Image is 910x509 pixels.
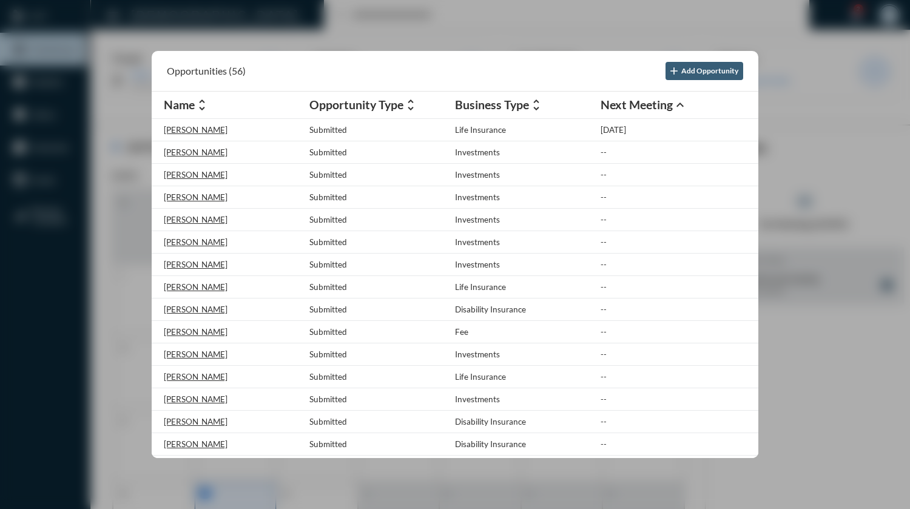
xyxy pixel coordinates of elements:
p: -- [601,327,607,337]
h2: Business Type [455,98,529,112]
p: Investments [455,147,500,157]
p: Submitted [309,237,347,247]
p: [PERSON_NAME] [164,147,227,157]
p: -- [601,417,607,426]
p: Submitted [309,349,347,359]
p: [DATE] [601,125,626,135]
mat-icon: unfold_more [529,98,544,112]
p: Disability Insurance [455,305,526,314]
p: Life Insurance [455,282,506,292]
p: Life Insurance [455,372,506,382]
p: Life Insurance [455,125,506,135]
p: [PERSON_NAME] [164,260,227,269]
p: -- [601,372,607,382]
p: Submitted [309,394,347,404]
p: Fee [455,327,468,337]
p: Investments [455,394,500,404]
p: [PERSON_NAME] [164,170,227,180]
p: -- [601,192,607,202]
p: -- [601,349,607,359]
h2: Next Meeting [601,98,673,112]
p: Submitted [309,282,347,292]
mat-icon: add [668,65,680,77]
p: Submitted [309,417,347,426]
p: Investments [455,192,500,202]
p: [PERSON_NAME] [164,125,227,135]
mat-icon: unfold_more [403,98,418,112]
p: Submitted [309,305,347,314]
p: [PERSON_NAME] [164,372,227,382]
p: -- [601,147,607,157]
p: [PERSON_NAME] [164,215,227,224]
p: [PERSON_NAME] [164,349,227,359]
p: Investments [455,260,500,269]
p: -- [601,260,607,269]
mat-icon: expand_less [673,98,687,112]
h2: Opportunity Type [309,98,403,112]
p: [PERSON_NAME] [164,305,227,314]
p: Submitted [309,327,347,337]
p: [PERSON_NAME] [164,237,227,247]
p: -- [601,170,607,180]
p: Disability Insurance [455,439,526,449]
p: Submitted [309,439,347,449]
p: Investments [455,237,500,247]
p: Investments [455,170,500,180]
p: Submitted [309,192,347,202]
p: [PERSON_NAME] [164,394,227,404]
p: -- [601,237,607,247]
p: [PERSON_NAME] [164,192,227,202]
p: [PERSON_NAME] [164,282,227,292]
p: [PERSON_NAME] [164,417,227,426]
mat-icon: unfold_more [195,98,209,112]
p: Submitted [309,260,347,269]
p: Submitted [309,170,347,180]
h2: Name [164,98,195,112]
p: Investments [455,215,500,224]
p: Submitted [309,215,347,224]
p: [PERSON_NAME] [164,439,227,449]
p: Submitted [309,147,347,157]
p: -- [601,394,607,404]
button: Add Opportunity [666,62,743,80]
p: Submitted [309,125,347,135]
p: Investments [455,349,500,359]
p: -- [601,282,607,292]
p: [PERSON_NAME] [164,327,227,337]
p: Disability Insurance [455,417,526,426]
p: Submitted [309,372,347,382]
h2: Opportunities (56) [167,65,246,76]
p: -- [601,439,607,449]
p: -- [601,215,607,224]
p: -- [601,305,607,314]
